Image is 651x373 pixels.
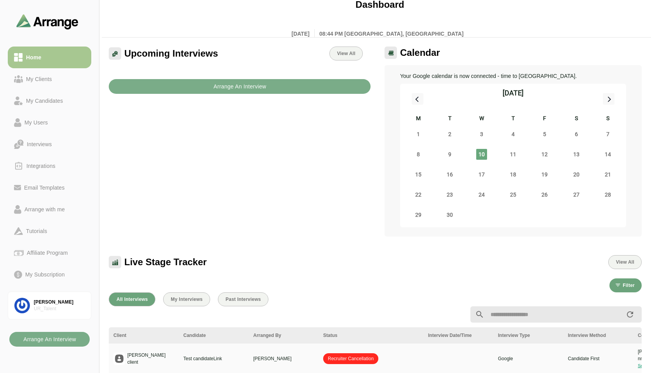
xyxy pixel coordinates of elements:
[508,149,519,160] span: Thursday 11 September 2025
[444,209,455,220] span: Tuesday 30 September 2025
[608,255,642,269] button: View All
[476,189,487,200] span: Wednesday 24 September 2025
[127,352,174,366] p: [PERSON_NAME] client
[23,53,44,62] div: Home
[23,332,76,347] b: Arrange An Interview
[539,189,550,200] span: Friday 26 September 2025
[498,332,559,339] div: Interview Type
[503,88,524,98] div: [DATE]
[109,292,155,306] button: All Interviews
[24,248,71,257] div: Affiliate Program
[539,149,550,160] span: Friday 12 September 2025
[529,114,560,124] div: F
[571,169,582,180] span: Saturday 20 September 2025
[8,177,91,199] a: Email Templates
[8,47,91,68] a: Home
[568,332,628,339] div: Interview Method
[253,332,314,339] div: Arranged By
[171,297,203,302] span: My Interviews
[323,353,378,364] span: Recruiter Cancellation
[476,129,487,140] span: Wednesday 3 September 2025
[616,259,634,265] span: View All
[8,242,91,264] a: Affiliate Program
[625,310,635,319] i: appended action
[602,129,613,140] span: Sunday 7 September 2025
[539,129,550,140] span: Friday 5 September 2025
[22,270,68,279] div: My Subscription
[329,47,363,60] a: View All
[113,332,174,339] div: Client
[476,149,487,160] span: Wednesday 10 September 2025
[413,169,424,180] span: Monday 15 September 2025
[539,169,550,180] span: Friday 19 September 2025
[497,114,529,124] div: T
[218,292,268,306] button: Past Interviews
[292,29,315,38] p: [DATE]
[400,47,440,59] span: Calendar
[568,355,628,362] p: Candidate First
[225,297,261,302] span: Past Interviews
[23,226,50,236] div: Tutorials
[444,169,455,180] span: Tuesday 16 September 2025
[444,129,455,140] span: Tuesday 2 September 2025
[21,183,68,192] div: Email Templates
[23,96,66,105] div: My Candidates
[253,355,314,362] p: [PERSON_NAME]
[213,79,266,94] b: Arrange An Interview
[8,90,91,112] a: My Candidates
[571,149,582,160] span: Saturday 13 September 2025
[163,292,210,306] button: My Interviews
[8,264,91,285] a: My Subscription
[560,114,592,124] div: S
[109,79,371,94] button: Arrange An Interview
[124,256,207,268] span: Live Stage Tracker
[602,169,613,180] span: Sunday 21 September 2025
[24,140,55,149] div: Interviews
[8,68,91,90] a: My Clients
[413,129,424,140] span: Monday 1 September 2025
[498,355,559,362] p: Google
[8,199,91,220] a: Arrange with me
[9,332,90,347] button: Arrange An Interview
[428,332,489,339] div: Interview Date/Time
[402,114,434,124] div: M
[571,189,582,200] span: Saturday 27 September 2025
[8,155,91,177] a: Integrations
[34,306,85,312] div: UR_Talent
[23,74,55,84] div: My Clients
[400,71,626,81] p: Your Google calendar is now connected - time to [GEOGRAPHIC_DATA].
[413,149,424,160] span: Monday 8 September 2025
[183,332,244,339] div: Candidate
[8,220,91,242] a: Tutorials
[8,292,91,319] a: [PERSON_NAME]UR_Talent
[571,129,582,140] span: Saturday 6 September 2025
[124,48,218,59] span: Upcoming Interviews
[592,114,624,124] div: S
[34,299,85,306] div: [PERSON_NAME]
[609,278,642,292] button: Filter
[444,189,455,200] span: Tuesday 23 September 2025
[434,114,465,124] div: T
[323,332,419,339] div: Status
[622,283,635,288] span: Filter
[508,129,519,140] span: Thursday 4 September 2025
[466,114,497,124] div: W
[8,112,91,133] a: My Users
[476,169,487,180] span: Wednesday 17 September 2025
[8,133,91,155] a: Interviews
[113,352,125,365] img: placeholder logo
[23,161,59,171] div: Integrations
[444,149,455,160] span: Tuesday 9 September 2025
[602,149,613,160] span: Sunday 14 September 2025
[315,29,464,38] p: 08:44 PM [GEOGRAPHIC_DATA], [GEOGRAPHIC_DATA]
[508,189,519,200] span: Thursday 25 September 2025
[602,189,613,200] span: Sunday 28 September 2025
[337,51,355,56] span: View All
[183,355,244,362] p: Test candidateLink
[508,169,519,180] span: Thursday 18 September 2025
[413,209,424,220] span: Monday 29 September 2025
[21,205,68,214] div: Arrange with me
[16,14,78,29] img: arrangeai-name-small-logo.4d2b8aee.svg
[21,118,51,127] div: My Users
[116,297,148,302] span: All Interviews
